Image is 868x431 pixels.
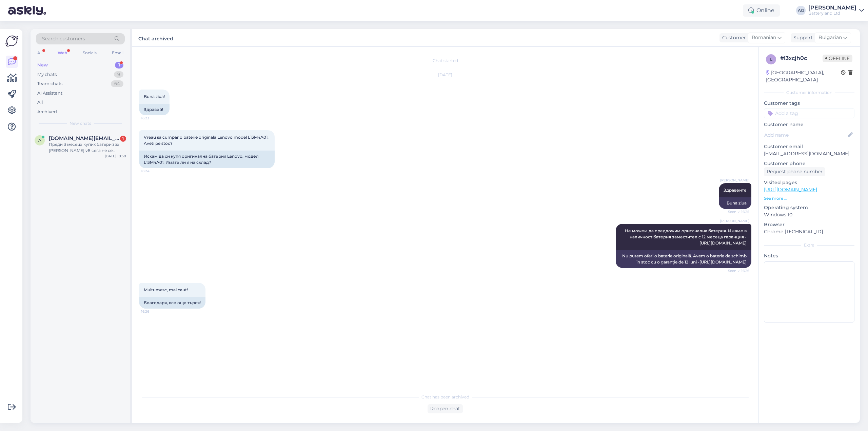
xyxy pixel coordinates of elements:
span: Buna ziua! [144,94,165,99]
span: 16:26 [141,309,166,314]
span: Offline [823,55,852,62]
div: New [37,62,48,68]
span: [PERSON_NAME] [720,178,749,183]
p: Browser [764,221,854,228]
p: Customer email [764,143,854,150]
div: My chats [37,71,57,78]
p: Customer name [764,121,854,128]
span: aynur.nevruzi.london@gmail.com [49,135,119,141]
label: Chat archived [138,33,173,42]
div: Customer [719,34,746,41]
span: Chat has been archived [421,394,469,400]
div: AG [796,6,806,15]
span: [PERSON_NAME] [720,218,749,223]
div: Team chats [37,80,62,87]
div: [DATE] 10:50 [105,154,126,159]
span: a [38,138,41,143]
div: 9 [114,71,123,78]
div: Support [791,34,813,41]
div: Request phone number [764,167,825,176]
div: Customer information [764,90,854,96]
span: l [770,57,772,62]
p: Visited pages [764,179,854,186]
span: 16:24 [141,169,166,174]
span: New chats [70,120,91,126]
span: 16:23 [141,116,166,121]
div: Благодаря, все още търся! [139,297,205,309]
img: Askly Logo [5,35,18,47]
div: All [37,99,43,106]
div: [PERSON_NAME] [808,5,856,11]
div: 1 [120,136,126,142]
p: [EMAIL_ADDRESS][DOMAIN_NAME] [764,150,854,157]
div: [GEOGRAPHIC_DATA], [GEOGRAPHIC_DATA] [766,69,841,83]
div: All [36,48,44,57]
span: Multumesc, mai caut! [144,287,188,292]
div: Преди 3 месеца купих батерия за [PERSON_NAME] v8 сега не се зарежда светва постоянно индикатора ,... [49,141,126,154]
div: Искам да си купя оригинална батерия Lenovo, модел L13M4A01. Имате ли я на склад? [139,151,275,168]
p: Customer phone [764,160,854,167]
input: Add a tag [764,108,854,118]
p: Notes [764,252,854,259]
div: Nu putem oferi o baterie originală. Avem o baterie de schimb în stoc cu o garanție de 12 luni - [616,250,751,268]
div: [DATE] [139,72,751,78]
span: Romanian [752,34,776,41]
span: Search customers [42,35,85,42]
div: Buna ziua [719,197,751,209]
div: Archived [37,109,57,115]
span: Bulgarian [818,34,842,41]
a: [URL][DOMAIN_NAME] [764,187,817,193]
a: [URL][DOMAIN_NAME] [699,259,747,265]
a: [URL][DOMAIN_NAME] [699,240,747,246]
span: Seen ✓ 16:25 [724,209,749,214]
span: Seen ✓ 16:26 [724,268,749,273]
div: AI Assistant [37,90,62,97]
span: Не можем да предложим оригинална батерия. Имаме в наличност батерия заместител с 12 месеца гаранц... [625,228,748,246]
div: Extra [764,242,854,248]
div: # l3xcjh0c [780,54,823,62]
div: Email [111,48,125,57]
div: 64 [111,80,123,87]
p: Chrome [TECHNICAL_ID] [764,228,854,235]
p: Operating system [764,204,854,211]
div: Batteryland Ltd [808,11,856,16]
div: Reopen chat [428,404,463,413]
a: [PERSON_NAME]Batteryland Ltd [808,5,864,16]
div: Online [743,4,780,17]
div: Здравей! [139,104,170,115]
div: Web [56,48,68,57]
p: See more ... [764,195,854,201]
span: Здравейте [724,188,747,193]
span: Vreau sa cumpar o baterie originala Lenovo model L13M4A01. Aveti pe stoc? [144,135,270,146]
div: 1 [115,62,123,68]
p: Customer tags [764,100,854,107]
div: Socials [81,48,98,57]
p: Windows 10 [764,211,854,218]
div: Chat started [139,58,751,64]
input: Add name [764,131,847,139]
